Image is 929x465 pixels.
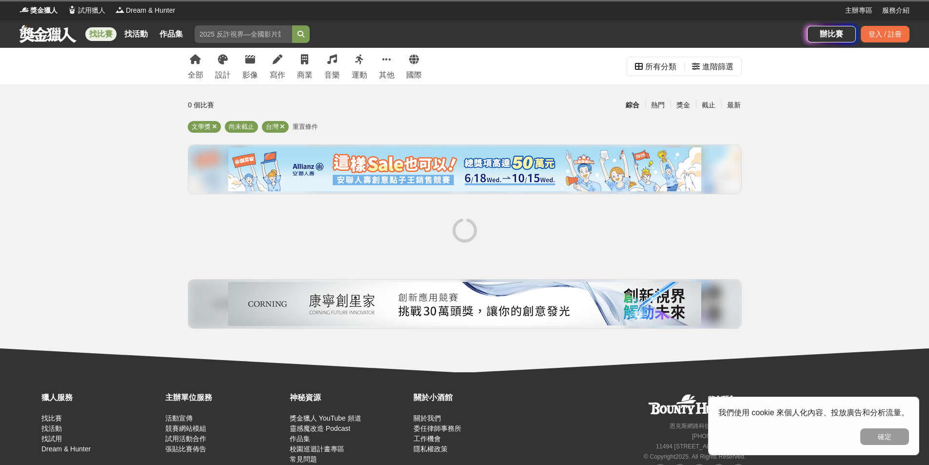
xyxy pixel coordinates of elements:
div: 截止 [696,97,721,114]
a: Dream & Hunter [41,445,91,453]
a: 主辦專區 [845,5,872,16]
div: 其他 [379,69,395,81]
a: 活動宣傳 [165,414,193,422]
a: 音樂 [324,48,340,84]
a: 找活動 [41,425,62,432]
div: 獵人服務 [41,392,160,404]
div: 商業 [297,69,313,81]
div: 綜合 [620,97,645,114]
img: 26832ba5-e3c6-4c80-9a06-d1bc5d39966c.png [228,282,701,326]
a: 試用活動合作 [165,435,206,443]
span: 文學獎 [192,123,211,130]
div: 設計 [215,69,231,81]
a: 全部 [188,48,203,84]
a: 張貼比賽佈告 [165,445,206,453]
a: 獎金獵人 YouTube 頻道 [290,414,361,422]
a: 其他 [379,48,395,84]
a: 服務介紹 [882,5,909,16]
a: 運動 [352,48,367,84]
a: 國際 [406,48,422,84]
div: 熱門 [645,97,671,114]
span: 獎金獵人 [30,5,58,16]
a: 辦比賽 [807,26,856,42]
div: 主辦單位服務 [165,392,284,404]
a: 競賽網站模組 [165,425,206,432]
a: 商業 [297,48,313,84]
div: 國際 [406,69,422,81]
img: Logo [115,5,125,15]
small: [PHONE_NUMBER] [692,433,746,440]
span: 尚未截止 [229,123,254,130]
a: Logo獎金獵人 [20,5,58,16]
a: 常見問題 [290,455,317,463]
a: 找試用 [41,435,62,443]
a: 找活動 [120,27,152,41]
div: 影像 [242,69,258,81]
a: 校園巡迴計畫專區 [290,445,344,453]
div: 0 個比賽 [188,97,372,114]
span: 我們使用 cookie 來個人化內容、投放廣告和分析流量。 [718,408,909,417]
a: 作品集 [156,27,187,41]
a: 寫作 [270,48,285,84]
small: 恩克斯網路科技股份有限公司 [670,423,746,429]
div: 寫作 [270,69,285,81]
a: 工作機會 [414,435,441,443]
small: © Copyright 2025 . All Rights Reserved. [644,453,746,460]
img: Logo [20,5,29,15]
a: 隱私權政策 [414,445,448,453]
div: 神秘資源 [290,392,409,404]
img: Logo [67,5,77,15]
div: 音樂 [324,69,340,81]
span: 重置條件 [293,123,318,130]
a: 找比賽 [41,414,62,422]
input: 2025 反詐視界—全國影片競賽 [195,25,292,43]
div: 全部 [188,69,203,81]
div: 登入 / 註冊 [861,26,909,42]
a: 影像 [242,48,258,84]
a: 找比賽 [85,27,117,41]
span: Dream & Hunter [126,5,175,16]
div: 獎金 [671,97,696,114]
div: 進階篩選 [702,57,733,77]
div: 關於小酒館 [414,392,533,404]
a: 關於我們 [414,414,441,422]
a: 委任律師事務所 [414,425,461,432]
a: LogoDream & Hunter [115,5,175,16]
span: 試用獵人 [78,5,105,16]
div: 運動 [352,69,367,81]
a: 靈感魔改造 Podcast [290,425,350,432]
div: 最新 [721,97,747,114]
a: 設計 [215,48,231,84]
div: 所有分類 [645,57,676,77]
img: cf4fb443-4ad2-4338-9fa3-b46b0bf5d316.png [228,147,701,191]
small: 11494 [STREET_ADDRESS] 3 樓 [656,443,746,450]
a: 作品集 [290,435,310,443]
button: 確定 [860,428,909,445]
span: 台灣 [266,123,278,130]
a: Logo試用獵人 [67,5,105,16]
